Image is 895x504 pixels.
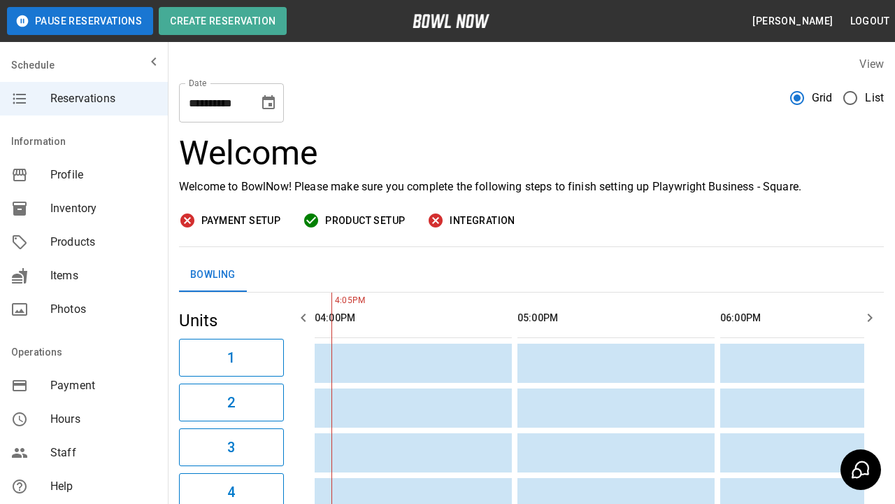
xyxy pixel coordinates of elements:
[413,14,489,28] img: logo
[227,346,235,369] h6: 1
[450,212,515,230] span: Integration
[179,384,284,421] button: 2
[845,8,895,34] button: Logout
[50,200,157,217] span: Inventory
[7,7,153,35] button: Pause Reservations
[50,301,157,318] span: Photos
[179,134,884,173] h3: Welcome
[50,444,157,461] span: Staff
[747,8,838,34] button: [PERSON_NAME]
[179,258,884,292] div: inventory tabs
[50,377,157,394] span: Payment
[50,167,157,183] span: Profile
[865,90,884,106] span: List
[50,411,157,428] span: Hours
[859,57,884,71] label: View
[159,7,287,35] button: Create Reservation
[227,436,235,458] h6: 3
[50,478,157,495] span: Help
[331,294,335,308] span: 4:05PM
[812,90,833,106] span: Grid
[50,90,157,107] span: Reservations
[179,258,247,292] button: Bowling
[50,267,157,284] span: Items
[255,89,282,117] button: Choose date, selected date is Aug 29, 2025
[325,212,405,230] span: Product Setup
[179,339,284,377] button: 1
[179,309,284,332] h5: Units
[201,212,280,230] span: Payment Setup
[179,428,284,466] button: 3
[227,481,235,503] h6: 4
[50,234,157,251] span: Products
[179,178,884,195] p: Welcome to BowlNow! Please make sure you complete the following steps to finish setting up Playwr...
[227,391,235,414] h6: 2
